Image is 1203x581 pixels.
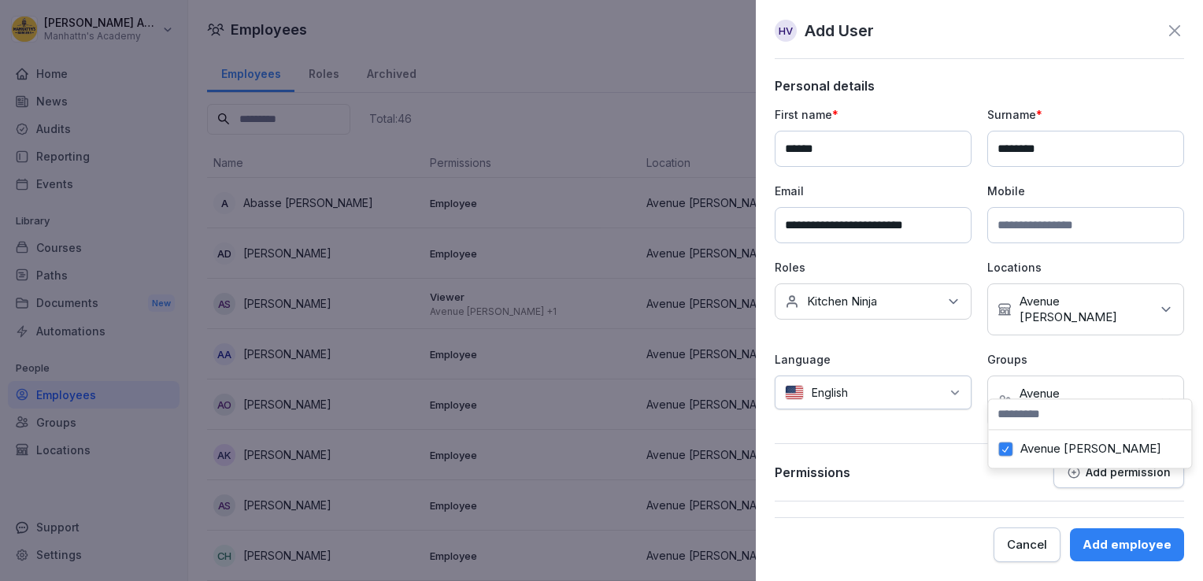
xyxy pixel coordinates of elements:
[994,527,1060,562] button: Cancel
[987,259,1184,276] p: Locations
[775,183,972,199] p: Email
[805,19,874,43] p: Add User
[1020,442,1161,456] label: Avenue [PERSON_NAME]
[1053,457,1184,488] button: Add permission
[1020,294,1150,325] p: Avenue [PERSON_NAME]
[1007,536,1047,553] div: Cancel
[1086,466,1171,479] p: Add permission
[775,20,797,42] div: hv
[775,464,850,480] p: Permissions
[775,351,972,368] p: Language
[775,106,972,123] p: First name
[807,294,877,309] p: Kitchen Ninja
[987,351,1184,368] p: Groups
[1020,386,1150,417] p: Avenue [PERSON_NAME]
[775,259,972,276] p: Roles
[775,78,1184,94] p: Personal details
[987,183,1184,199] p: Mobile
[785,385,804,400] img: us.svg
[987,106,1184,123] p: Surname
[1083,536,1172,553] div: Add employee
[1070,528,1184,561] button: Add employee
[775,376,972,409] div: English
